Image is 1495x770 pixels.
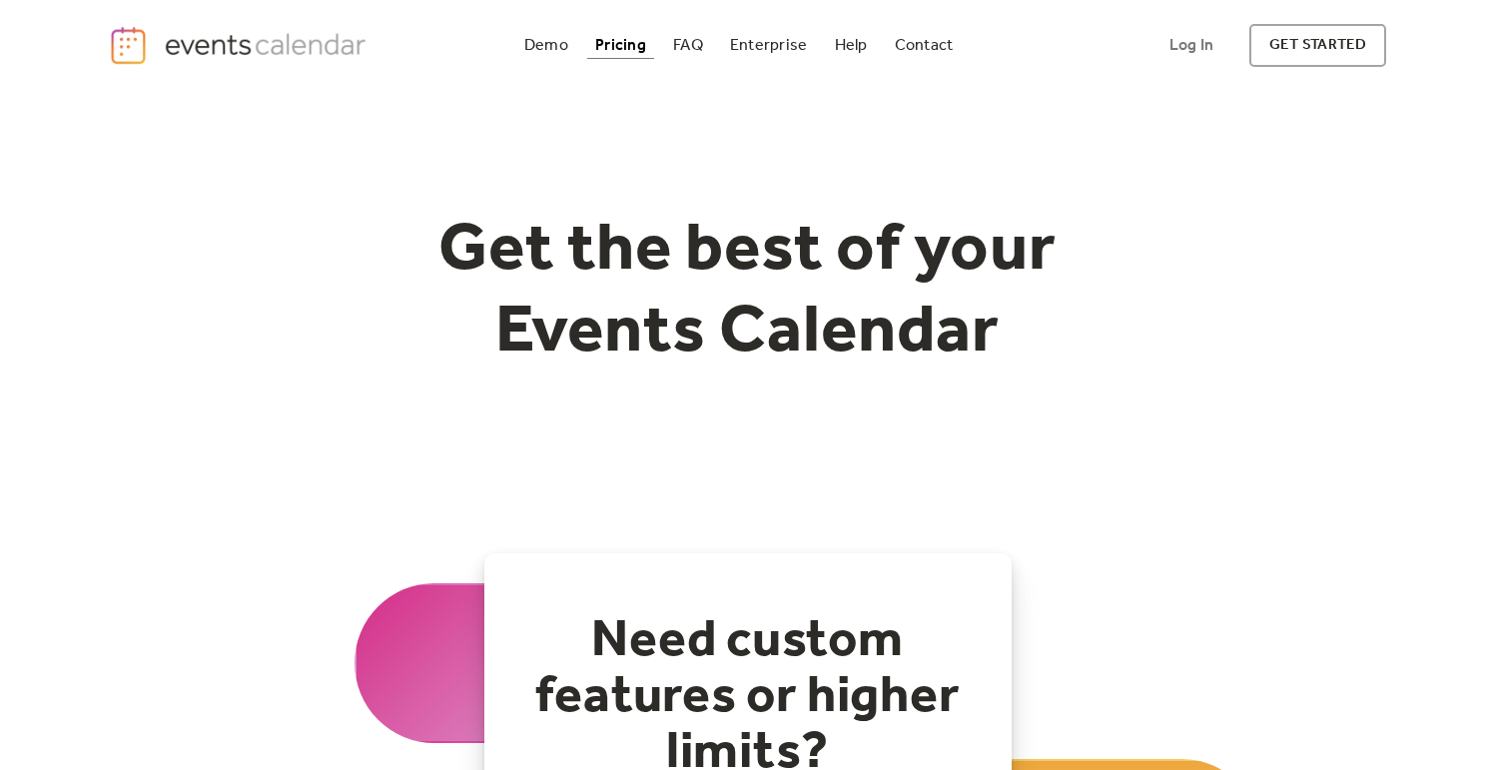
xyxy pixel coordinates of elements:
a: FAQ [665,32,711,59]
div: Help [835,40,868,51]
div: Demo [524,40,568,51]
a: get started [1249,24,1386,67]
a: Help [827,32,876,59]
a: Pricing [587,32,654,59]
a: Demo [516,32,576,59]
div: Enterprise [730,40,807,51]
h1: Get the best of your Events Calendar [365,211,1131,374]
a: Log In [1149,24,1233,67]
div: Contact [895,40,954,51]
a: Contact [887,32,962,59]
div: Pricing [595,40,646,51]
div: FAQ [673,40,703,51]
a: Enterprise [722,32,815,59]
